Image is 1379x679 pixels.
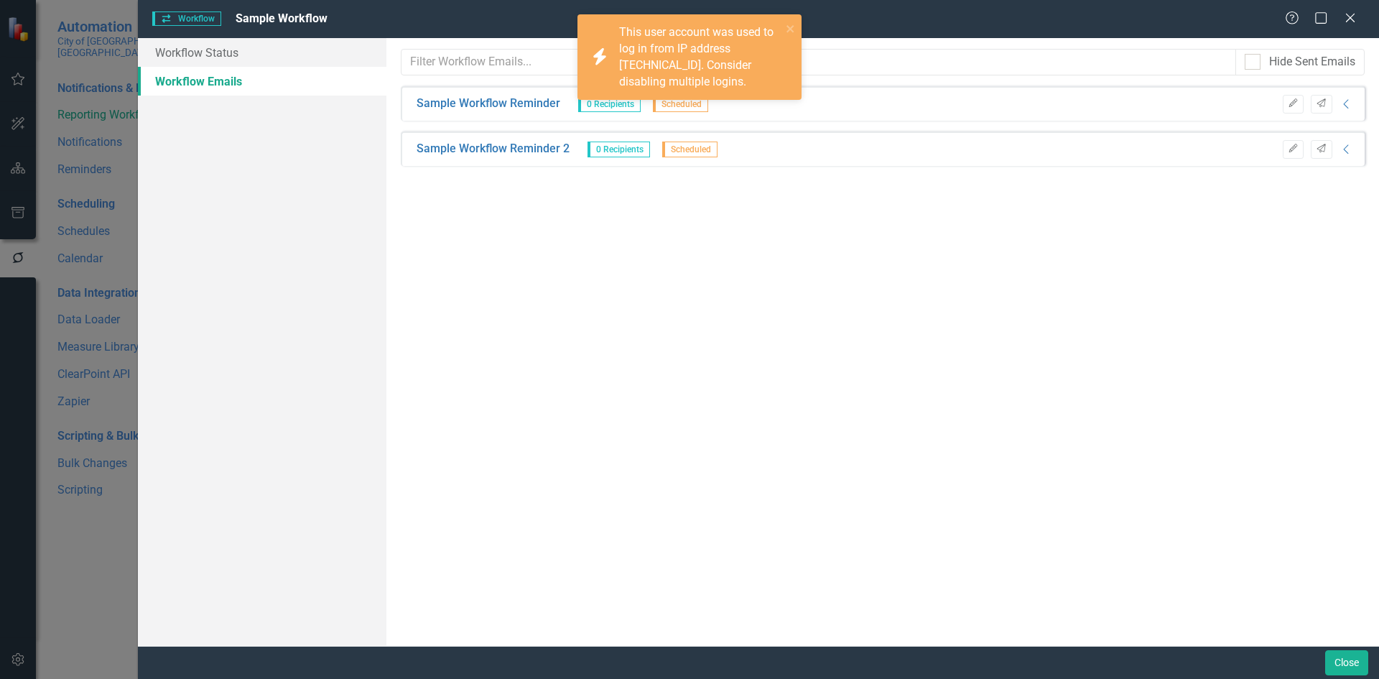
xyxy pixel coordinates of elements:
[138,38,386,67] a: Workflow Status
[1325,650,1368,675] button: Close
[152,11,221,26] span: Workflow
[1269,54,1355,70] div: Hide Sent Emails
[138,67,386,96] a: Workflow Emails
[417,96,560,112] a: Sample Workflow Reminder
[588,142,650,157] span: 0 Recipients
[417,141,570,157] a: Sample Workflow Reminder 2
[619,24,781,90] div: This user account was used to log in from IP address [TECHNICAL_ID]. Consider disabling multiple ...
[236,11,328,25] span: Sample Workflow
[786,20,796,37] button: close
[662,142,718,157] span: Scheduled
[401,49,1236,75] input: Filter Workflow Emails...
